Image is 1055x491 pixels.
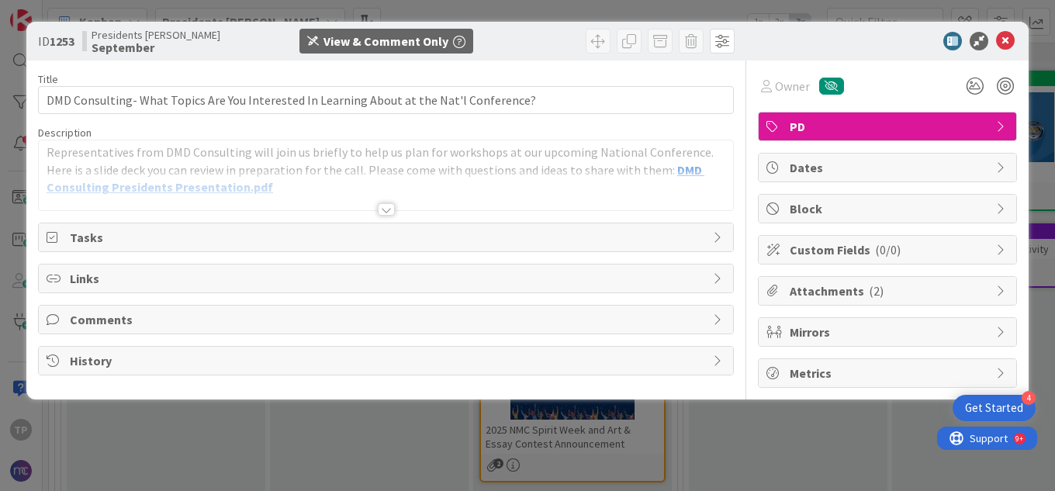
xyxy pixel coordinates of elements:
span: Links [70,269,705,288]
div: Open Get Started checklist, remaining modules: 4 [953,395,1036,421]
span: Attachments [790,282,988,300]
div: 4 [1022,391,1036,405]
span: Presidents [PERSON_NAME] [92,29,220,41]
span: Block [790,199,988,218]
span: Comments [70,310,705,329]
label: Title [38,72,58,86]
span: Tasks [70,228,705,247]
b: September [92,41,220,54]
span: Custom Fields [790,240,988,259]
span: History [70,351,705,370]
span: ID [38,32,74,50]
span: Mirrors [790,323,988,341]
span: Dates [790,158,988,177]
span: ( 0/0 ) [875,242,901,258]
span: Description [38,126,92,140]
b: 1253 [50,33,74,49]
span: Owner [775,77,810,95]
span: Metrics [790,364,988,382]
span: PD [790,117,988,136]
span: Support [33,2,71,21]
div: View & Comment Only [323,32,448,50]
input: type card name here... [38,86,734,114]
span: ( 2 ) [869,283,884,299]
p: Representatives from DMD Consulting will join us briefly to help us plan for workshops at our upc... [47,143,725,196]
div: 9+ [78,6,86,19]
div: Get Started [965,400,1023,416]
